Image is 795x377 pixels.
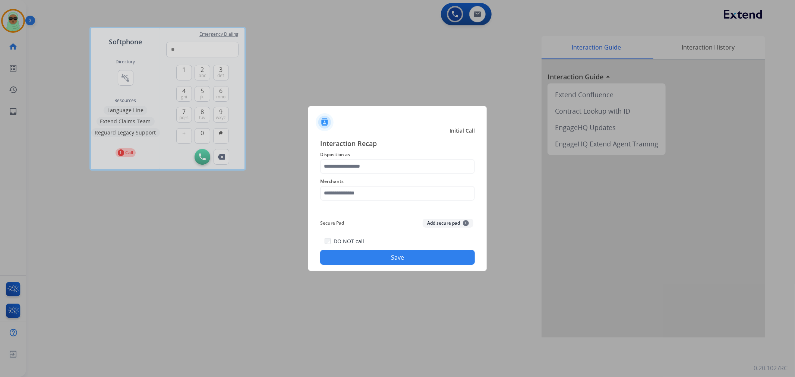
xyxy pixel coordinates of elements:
[754,364,788,373] p: 0.20.1027RC
[320,250,475,265] button: Save
[463,220,469,226] span: +
[334,238,364,245] label: DO NOT call
[316,113,334,131] img: contactIcon
[320,150,475,159] span: Disposition as
[320,219,344,228] span: Secure Pad
[320,177,475,186] span: Merchants
[320,138,475,150] span: Interaction Recap
[449,127,475,134] span: Initial Call
[423,219,473,228] button: Add secure pad+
